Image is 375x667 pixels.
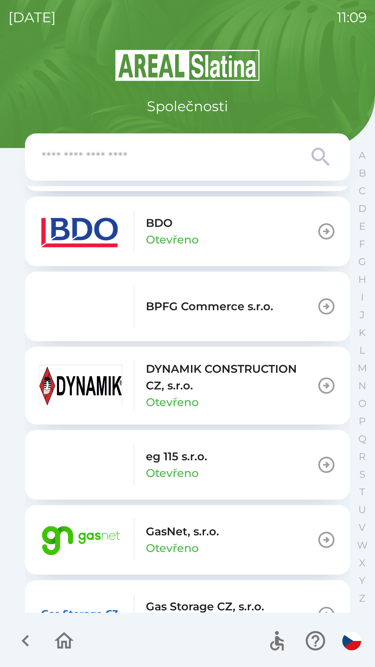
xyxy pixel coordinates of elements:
p: [DATE] [8,7,56,28]
p: Otevřeno [146,394,199,411]
p: V [359,521,366,534]
button: T [353,483,371,501]
p: Otevřeno [146,540,199,557]
button: N [353,377,371,395]
p: Q [358,433,366,445]
button: H [353,271,371,288]
p: W [357,539,368,551]
button: GasNet, s.r.o.Otevřeno [25,505,350,575]
button: U [353,501,371,519]
img: Logo [25,49,350,82]
button: S [353,466,371,483]
button: E [353,217,371,235]
img: 95bd5263-4d84-4234-8c68-46e365c669f1.png [39,519,122,561]
p: N [358,380,366,392]
button: K [353,324,371,341]
p: eg 115 s.r.o. [146,448,207,465]
button: P [353,412,371,430]
img: ae7449ef-04f1-48ed-85b5-e61960c78b50.png [39,211,122,252]
p: T [359,486,365,498]
button: BDOOtevřeno [25,197,350,266]
p: K [359,327,366,339]
button: B [353,164,371,182]
p: L [359,344,365,356]
p: G [358,256,366,268]
p: S [359,468,365,480]
p: E [359,220,366,232]
img: 2bd567fa-230c-43b3-b40d-8aef9e429395.png [39,594,122,636]
p: Gas Storage CZ, s.r.o. [146,598,264,615]
p: X [359,557,365,569]
p: 11:09 [337,7,367,28]
p: D [358,203,366,215]
p: O [358,397,366,410]
button: M [353,359,371,377]
img: cs flag [342,632,361,650]
button: I [353,288,371,306]
button: Z [353,590,371,607]
button: Y [353,572,371,590]
button: G [353,253,371,271]
p: I [361,291,364,303]
button: W [353,536,371,554]
img: 1a4889b5-dc5b-4fa6-815e-e1339c265386.png [39,444,122,486]
p: Otevřeno [146,231,199,248]
p: Z [359,592,365,604]
button: F [353,235,371,253]
button: BPFG Commerce s.r.o. [25,272,350,341]
p: Y [359,575,365,587]
img: 9aa1c191-0426-4a03-845b-4981a011e109.jpeg [39,365,122,406]
p: M [358,362,367,374]
p: P [359,415,366,427]
p: F [359,238,365,250]
p: C [359,185,366,197]
p: GasNet, s.r.o. [146,523,219,540]
button: Gas Storage CZ, s.r.o.Otevřeno [25,580,350,650]
button: O [353,395,371,412]
p: U [358,504,366,516]
p: B [359,167,366,179]
button: X [353,554,371,572]
button: Q [353,430,371,448]
img: f3b1b367-54a7-43c8-9d7e-84e812667233.png [39,286,122,327]
p: R [359,451,366,463]
button: V [353,519,371,536]
p: J [360,309,365,321]
button: J [353,306,371,324]
p: Společnosti [147,96,228,117]
button: L [353,341,371,359]
button: D [353,200,371,217]
p: BPFG Commerce s.r.o. [146,298,273,315]
button: eg 115 s.r.o.Otevřeno [25,430,350,500]
p: BDO [146,215,173,231]
button: A [353,147,371,164]
button: R [353,448,371,466]
button: DYNAMIK CONSTRUCTION CZ, s.r.o.Otevřeno [25,347,350,425]
p: Otevřeno [146,465,199,481]
button: C [353,182,371,200]
p: A [359,149,366,162]
p: H [358,273,366,286]
p: DYNAMIK CONSTRUCTION CZ, s.r.o. [146,361,317,394]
